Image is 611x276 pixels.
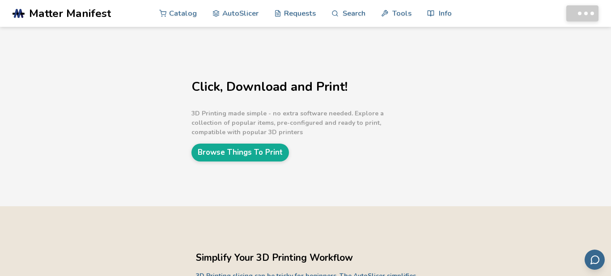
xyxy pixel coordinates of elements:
button: Send feedback via email [585,250,605,270]
a: Browse Things To Print [191,144,289,161]
h2: Simplify Your 3D Printing Workflow [196,251,420,265]
p: 3D Printing made simple - no extra software needed. Explore a collection of popular items, pre-co... [191,109,415,137]
span: Matter Manifest [29,7,111,20]
h1: Click, Download and Print! [191,80,415,94]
